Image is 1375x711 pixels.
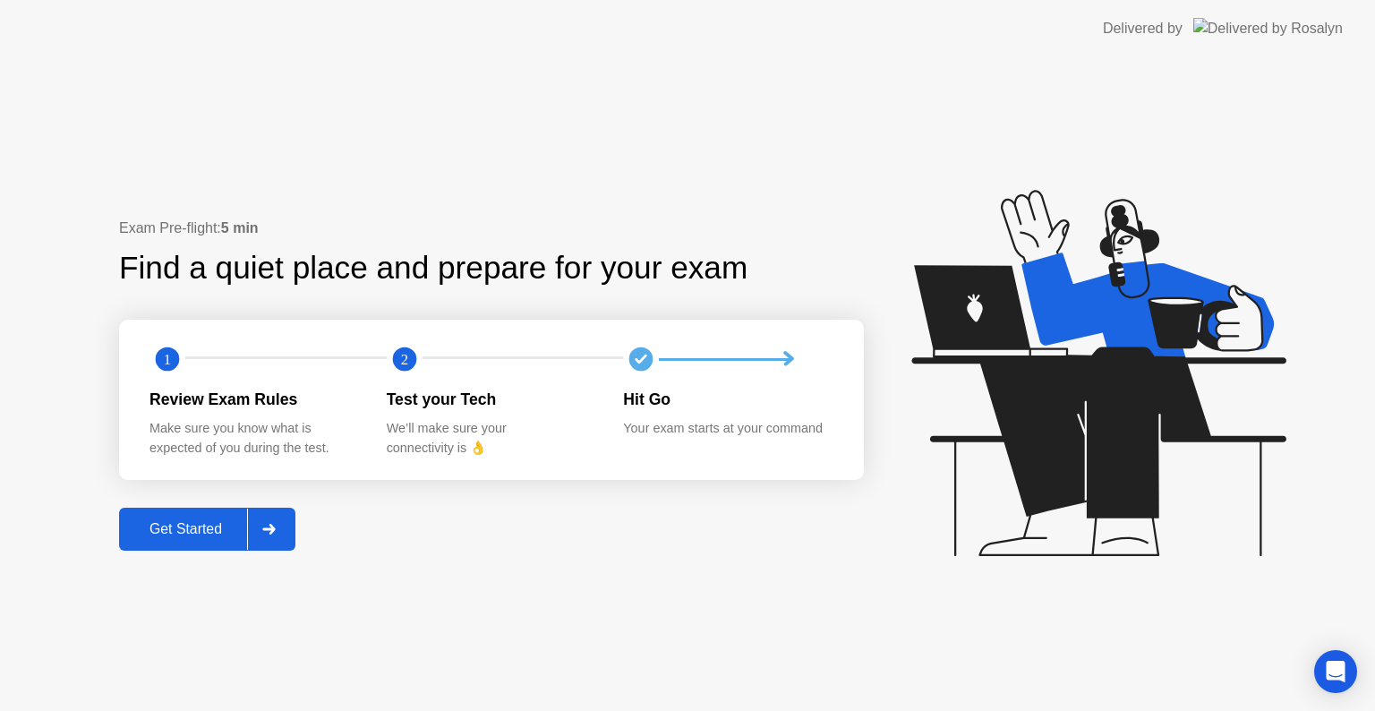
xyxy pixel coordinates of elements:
[1103,18,1183,39] div: Delivered by
[387,419,595,458] div: We’ll make sure your connectivity is 👌
[149,388,358,411] div: Review Exam Rules
[149,419,358,458] div: Make sure you know what is expected of you during the test.
[119,244,750,292] div: Find a quiet place and prepare for your exam
[1193,18,1343,39] img: Delivered by Rosalyn
[623,388,832,411] div: Hit Go
[119,508,295,551] button: Get Started
[119,218,864,239] div: Exam Pre-flight:
[387,388,595,411] div: Test your Tech
[164,351,171,368] text: 1
[1314,650,1357,693] div: Open Intercom Messenger
[221,220,259,236] b: 5 min
[401,351,408,368] text: 2
[623,419,832,439] div: Your exam starts at your command
[124,521,247,537] div: Get Started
